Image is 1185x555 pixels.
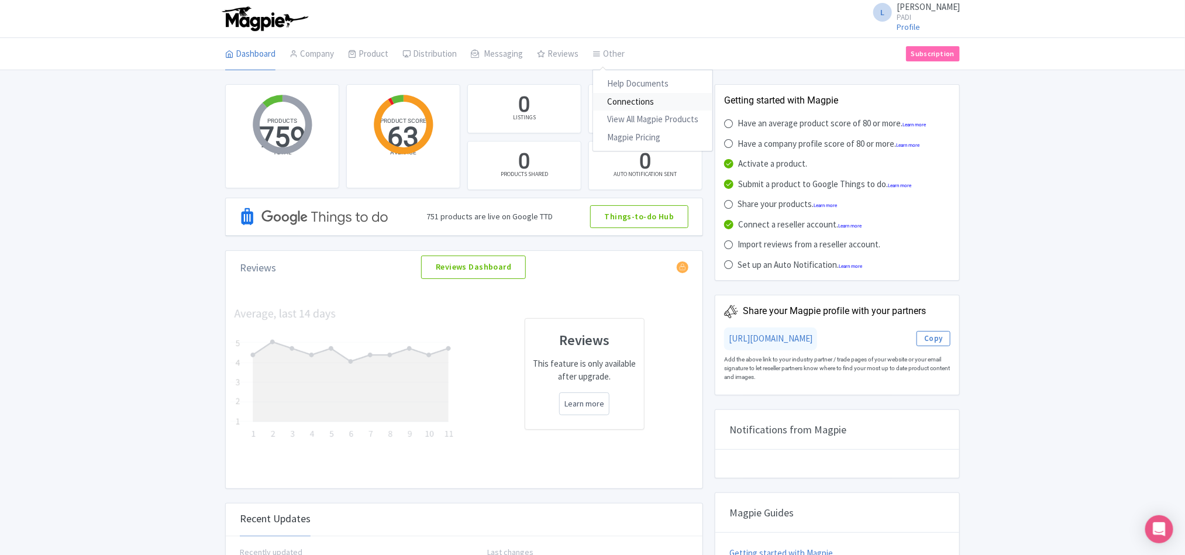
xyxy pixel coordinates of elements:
span: [PERSON_NAME] [897,1,960,12]
a: Learn more [896,143,919,148]
div: Magpie Guides [715,493,959,533]
div: Getting started with Magpie [724,94,950,108]
div: Share your Magpie profile with your partners [743,304,926,318]
a: Other [592,38,625,71]
a: Learn more [838,223,862,229]
div: Open Intercom Messenger [1145,515,1173,543]
a: [URL][DOMAIN_NAME] [729,333,812,344]
div: Have an average product score of 80 or more. [738,117,926,130]
a: Learn more [888,183,911,188]
div: Recent Updates [240,501,311,536]
a: Learn more [839,264,862,269]
a: Connections [593,93,712,111]
div: Notifications from Magpie [715,410,959,450]
div: 0 [519,147,531,177]
a: Product [348,38,388,71]
div: AUTO NOTIFICATION SENT [614,170,677,178]
div: PRODUCTS SHARED [501,170,548,178]
div: LISTINGS [513,113,536,122]
div: Connect a reseller account. [738,218,862,232]
a: 0 AUTO NOTIFICATION SENT [588,141,702,190]
a: L [PERSON_NAME] PADI [866,2,960,21]
a: Dashboard [225,38,275,71]
div: Set up an Auto Notification. [738,258,862,272]
div: 0 [519,91,531,120]
div: Add the above link to your industry partner / trade pages of your website or your email signature... [724,350,950,386]
div: Activate a product. [738,157,807,171]
a: Learn more [814,203,837,208]
img: chart-62242baa53ac9495a133cd79f73327f1.png [230,307,457,441]
a: Learn more [564,398,604,410]
img: Google TTD [240,192,390,242]
div: Import reviews from a reseller account. [738,238,880,251]
span: L [873,3,892,22]
a: Distribution [402,38,457,71]
a: 0 PRODUCTS SHARED [467,141,581,190]
a: 0 LISTINGS [467,84,581,133]
a: Help Documents [593,75,712,93]
div: 0 [640,147,652,177]
h3: Reviews [532,333,638,348]
a: 2 RESELLER CONTRACTS [588,84,702,133]
img: logo-ab69f6fb50320c5b225c76a69d11143b.png [219,6,310,32]
div: Submit a product to Google Things to do. [738,178,911,191]
small: PADI [897,13,960,21]
a: Subscription [906,46,960,61]
div: Share your products. [738,198,837,211]
div: Reviews [240,260,276,275]
a: Learn more [902,122,926,127]
a: Reviews Dashboard [421,256,526,279]
a: Things-to-do Hub [590,205,689,229]
a: Messaging [471,38,523,71]
a: View All Magpie Products [593,111,712,129]
button: Copy [917,331,950,346]
a: Magpie Pricing [593,129,712,147]
p: This feature is only available after upgrade. [532,357,638,384]
div: 751 products are live on Google TTD [426,211,553,223]
a: Company [290,38,334,71]
a: Profile [897,22,920,32]
a: Reviews [537,38,578,71]
div: Have a company profile score of 80 or more. [738,137,919,151]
